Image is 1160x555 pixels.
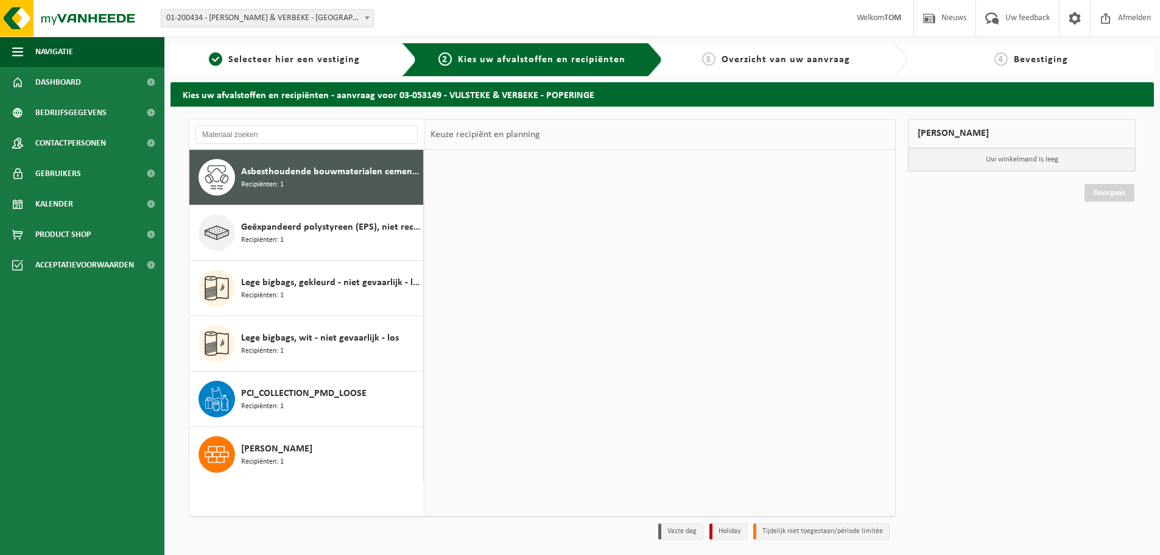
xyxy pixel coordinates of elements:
span: [PERSON_NAME] [241,442,312,456]
span: 4 [994,52,1008,66]
li: Vaste dag [658,523,703,540]
span: Lege bigbags, wit - niet gevaarlijk - los [241,331,399,345]
span: 3 [702,52,715,66]
span: Gebruikers [35,158,81,189]
span: Product Shop [35,219,91,250]
span: Navigatie [35,37,73,67]
span: Lege bigbags, gekleurd - niet gevaarlijk - los [241,275,420,290]
strong: TOM [884,13,901,23]
button: Asbesthoudende bouwmaterialen cementgebonden (hechtgebonden) Recipiënten: 1 [189,150,424,205]
span: Recipiënten: 1 [241,179,284,191]
span: Kies uw afvalstoffen en recipiënten [458,55,625,65]
span: Asbesthoudende bouwmaterialen cementgebonden (hechtgebonden) [241,164,420,179]
span: Bedrijfsgegevens [35,97,107,128]
p: Uw winkelmand is leeg [909,148,1135,171]
a: Doorgaan [1084,184,1134,202]
span: 2 [438,52,452,66]
span: Overzicht van uw aanvraag [722,55,850,65]
h2: Kies uw afvalstoffen en recipiënten - aanvraag voor 03-053149 - VULSTEKE & VERBEKE - POPERINGE [170,82,1154,106]
span: Recipiënten: 1 [241,401,284,412]
span: Bevestiging [1014,55,1068,65]
span: Kalender [35,189,73,219]
button: Lege bigbags, gekleurd - niet gevaarlijk - los Recipiënten: 1 [189,261,424,316]
span: Recipiënten: 1 [241,290,284,302]
span: Selecteer hier een vestiging [228,55,360,65]
span: Recipiënten: 1 [241,345,284,357]
div: Keuze recipiënt en planning [424,119,546,150]
span: Recipiënten: 1 [241,235,284,246]
span: 01-200434 - VULSTEKE & VERBEKE - POPERINGE [161,9,374,27]
span: Acceptatievoorwaarden [35,250,134,280]
span: 1 [209,52,222,66]
button: Geëxpandeerd polystyreen (EPS), niet recycleerbaar Recipiënten: 1 [189,205,424,261]
input: Materiaal zoeken [195,125,418,144]
span: PCI_COLLECTION_PMD_LOOSE [241,386,367,401]
span: Recipiënten: 1 [241,456,284,468]
button: Lege bigbags, wit - niet gevaarlijk - los Recipiënten: 1 [189,316,424,372]
span: Contactpersonen [35,128,106,158]
span: Geëxpandeerd polystyreen (EPS), niet recycleerbaar [241,220,420,235]
li: Tijdelijk niet toegestaan/période limitée [753,523,890,540]
div: [PERSON_NAME] [908,119,1136,148]
span: 01-200434 - VULSTEKE & VERBEKE - POPERINGE [161,10,373,27]
li: Holiday [709,523,747,540]
button: [PERSON_NAME] Recipiënten: 1 [189,427,424,482]
span: Dashboard [35,67,81,97]
button: PCI_COLLECTION_PMD_LOOSE Recipiënten: 1 [189,372,424,427]
a: 1Selecteer hier een vestiging [177,52,392,67]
